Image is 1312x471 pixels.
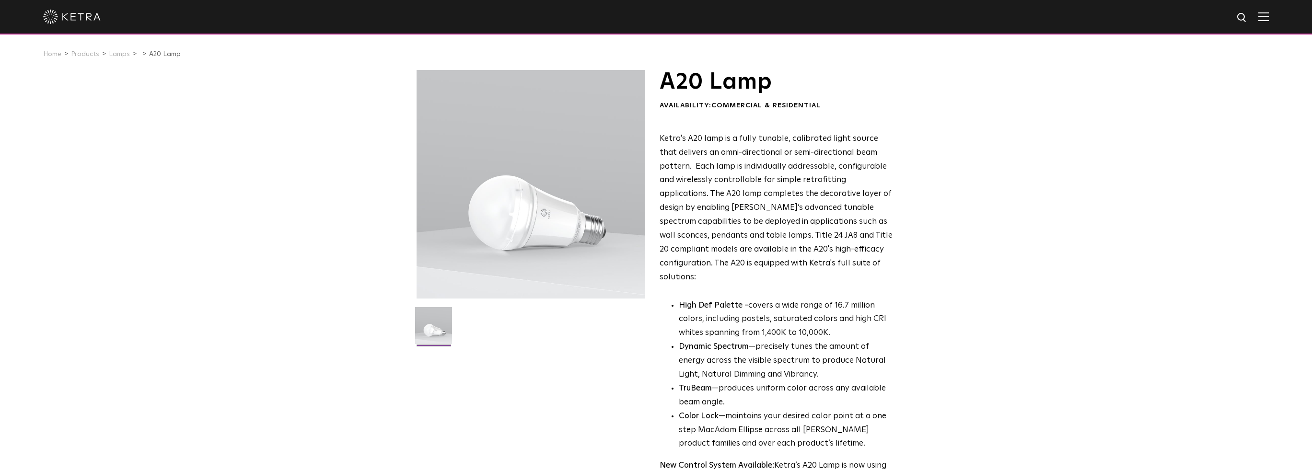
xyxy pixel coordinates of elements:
a: A20 Lamp [149,51,181,57]
p: covers a wide range of 16.7 million colors, including pastels, saturated colors and high CRI whit... [679,299,893,341]
img: ketra-logo-2019-white [43,10,101,24]
img: Hamburger%20Nav.svg [1258,12,1269,21]
img: search icon [1236,12,1248,24]
strong: New Control System Available: [660,461,774,470]
a: Products [71,51,99,57]
a: Home [43,51,61,57]
strong: Color Lock [679,412,719,420]
li: —maintains your desired color point at a one step MacAdam Ellipse across all [PERSON_NAME] produc... [679,410,893,451]
li: —produces uniform color across any available beam angle. [679,382,893,410]
span: Ketra's A20 lamp is a fully tunable, calibrated light source that delivers an omni-directional or... [660,135,893,281]
strong: TruBeam [679,384,712,392]
a: Lamps [109,51,130,57]
strong: Dynamic Spectrum [679,343,749,351]
li: —precisely tunes the amount of energy across the visible spectrum to produce Natural Light, Natur... [679,340,893,382]
strong: High Def Palette - [679,301,748,310]
h1: A20 Lamp [660,70,893,94]
span: Commercial & Residential [711,102,821,109]
div: Availability: [660,101,893,111]
img: A20-Lamp-2021-Web-Square [415,307,452,351]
